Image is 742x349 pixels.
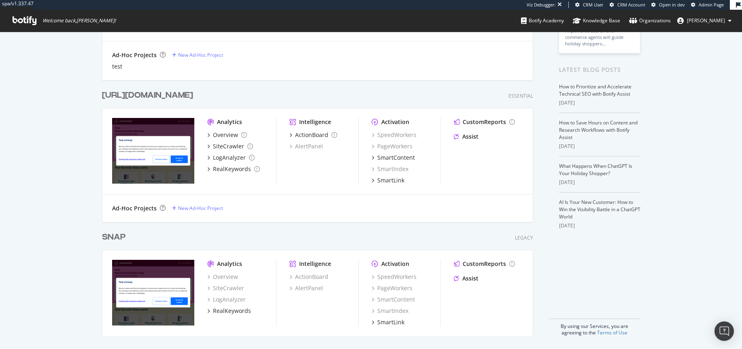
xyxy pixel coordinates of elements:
[213,165,251,173] div: RealKeywords
[289,273,328,281] a: ActionBoard
[377,176,404,184] div: SmartLink
[43,17,116,24] span: Welcome back, [PERSON_NAME] !
[559,119,638,141] a: How to Save Hours on Content and Research Workflows with Botify Assist
[521,17,564,25] div: Botify Academy
[515,234,533,241] div: Legacy
[687,17,725,24] span: Nathalie Geoffrin
[207,165,260,173] a: RealKeywords
[462,274,478,283] div: Assist
[508,92,533,99] div: Essential
[102,231,125,243] div: SNAP
[299,260,331,268] div: Intelligence
[372,318,404,326] a: SmartLink
[629,17,671,25] div: Organizations
[372,154,415,162] a: SmartContent
[372,307,408,315] a: SmartIndex
[372,284,412,292] a: PageWorkers
[372,295,415,304] a: SmartContent
[372,273,417,281] a: SpeedWorkers
[651,2,685,8] a: Open in dev
[112,260,194,325] img: SNAP
[213,154,246,162] div: LogAnalyzer
[207,307,251,315] a: RealKeywords
[463,118,506,126] div: CustomReports
[714,321,734,341] div: Open Intercom Messenger
[178,205,223,212] div: New Ad-Hoc Project
[583,2,604,8] span: CRM User
[629,10,671,32] a: Organizations
[527,2,556,8] div: Viz Debugger:
[102,90,196,101] a: [URL][DOMAIN_NAME]
[381,118,409,126] div: Activation
[112,118,194,184] img: https://snap.eurostar.com/
[559,163,632,177] a: What Happens When ChatGPT Is Your Holiday Shopper?
[102,231,129,243] a: SNAP
[671,14,738,27] button: [PERSON_NAME]
[377,318,404,326] div: SmartLink
[699,2,724,8] span: Admin Page
[213,131,238,139] div: Overview
[112,62,122,71] a: test
[559,199,640,220] a: AI Is Your New Customer: How to Win the Visibility Battle in a ChatGPT World
[213,307,251,315] div: RealKeywords
[691,2,724,8] a: Admin Page
[617,2,645,8] span: CRM Account
[454,118,515,126] a: CustomReports
[575,2,604,8] a: CRM User
[178,51,223,58] div: New Ad-Hoc Project
[565,21,634,47] div: In [DATE], the first year where AI-powered search and commerce agents will guide holiday shoppers…
[559,83,631,97] a: How to Prioritize and Accelerate Technical SEO with Botify Assist
[299,118,331,126] div: Intelligence
[372,131,417,139] a: SpeedWorkers
[559,179,640,186] div: [DATE]
[112,51,157,59] div: Ad-Hoc Projects
[207,295,246,304] a: LogAnalyzer
[213,142,244,150] div: SiteCrawler
[573,10,620,32] a: Knowledge Base
[610,2,645,8] a: CRM Account
[559,222,640,229] div: [DATE]
[521,10,564,32] a: Botify Academy
[289,284,323,292] a: AlertPanel
[207,284,244,292] a: SiteCrawler
[289,131,337,139] a: ActionBoard
[172,205,223,212] a: New Ad-Hoc Project
[289,142,323,150] a: AlertPanel
[207,273,238,281] a: Overview
[549,319,640,336] div: By using our Services, you are agreeing to the
[112,204,157,212] div: Ad-Hoc Projects
[381,260,409,268] div: Activation
[217,260,242,268] div: Analytics
[559,65,640,74] div: Latest Blog Posts
[454,274,478,283] a: Assist
[207,142,253,150] a: SiteCrawler
[217,118,242,126] div: Analytics
[559,143,640,150] div: [DATE]
[659,2,685,8] span: Open in dev
[454,133,478,141] a: Assist
[295,131,328,139] div: ActionBoard
[372,165,408,173] a: SmartIndex
[573,17,620,25] div: Knowledge Base
[463,260,506,268] div: CustomReports
[207,131,247,139] a: Overview
[172,51,223,58] a: New Ad-Hoc Project
[559,99,640,107] div: [DATE]
[207,154,255,162] a: LogAnalyzer
[597,329,627,336] a: Terms of Use
[102,90,193,101] div: [URL][DOMAIN_NAME]
[372,142,412,150] a: PageWorkers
